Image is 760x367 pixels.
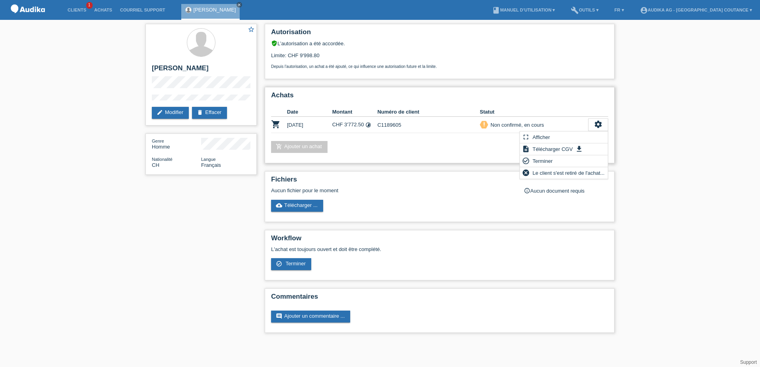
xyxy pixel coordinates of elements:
i: info_outline [524,187,530,194]
i: edit [157,109,163,116]
i: get_app [575,145,583,153]
i: comment [276,313,282,319]
h2: Autorisation [271,28,608,40]
span: Terminer [285,261,306,267]
a: editModifier [152,107,189,119]
i: verified_user [271,40,277,46]
span: Nationalité [152,157,173,162]
a: Courriel Support [116,8,169,12]
i: book [492,6,500,14]
h2: [PERSON_NAME] [152,64,250,76]
i: settings [594,120,603,129]
i: priority_high [481,122,487,127]
span: Genre [152,139,164,143]
td: C1189605 [377,117,480,133]
i: build [571,6,579,14]
span: 1 [86,2,93,9]
a: Achats [90,8,116,12]
a: account_circleAudika AG - [GEOGRAPHIC_DATA] Coutance ▾ [636,8,756,12]
i: delete [197,109,203,116]
a: commentAjouter un commentaire ... [271,311,350,323]
span: Langue [201,157,216,162]
h2: Workflow [271,234,608,246]
p: Depuis l’autorisation, un achat a été ajouté, ce qui influence une autorisation future et la limite. [271,64,608,69]
th: Numéro de client [377,107,480,117]
th: Date [287,107,332,117]
h2: Achats [271,91,608,103]
a: star_border [248,26,255,34]
i: 24 versements [365,122,371,128]
i: add_shopping_cart [276,143,282,150]
span: Suisse [152,162,159,168]
span: Français [201,162,221,168]
div: Limite: CHF 9'998.80 [271,46,608,69]
th: Montant [332,107,378,117]
h2: Commentaires [271,293,608,305]
span: Télécharger CGV [531,144,574,154]
a: [PERSON_NAME] [194,7,236,13]
a: close [237,2,242,8]
a: Clients [64,8,90,12]
td: [DATE] [287,117,332,133]
i: check_circle_outline [522,157,530,165]
i: check_circle_outline [276,261,282,267]
div: Homme [152,138,201,150]
a: deleteEffacer [192,107,227,119]
i: POSP00026151 [271,120,281,129]
div: Non confirmé, en cours [488,121,544,129]
h2: Fichiers [271,176,608,187]
a: check_circle_outline Terminer [271,258,311,270]
a: Support [740,359,757,365]
a: FR ▾ [611,8,628,12]
th: Statut [480,107,588,117]
a: add_shopping_cartAjouter un achat [271,141,328,153]
i: description [522,145,530,153]
i: cloud_upload [276,202,282,209]
span: Afficher [531,132,551,142]
a: buildOutils ▾ [567,8,602,12]
div: Aucun document requis [524,187,608,194]
i: star_border [248,26,255,33]
i: account_circle [640,6,648,14]
div: L’autorisation a été accordée. [271,40,608,46]
i: fullscreen [522,133,530,141]
td: CHF 3'772.50 [332,117,378,133]
i: close [237,3,241,7]
div: Aucun fichier pour le moment [271,187,514,193]
span: Terminer [531,156,554,166]
p: L'achat est toujours ouvert et doit être complété. [271,246,608,252]
a: cloud_uploadTélécharger ... [271,200,323,212]
a: POS — MF Group [8,15,48,21]
a: bookManuel d’utilisation ▾ [488,8,559,12]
